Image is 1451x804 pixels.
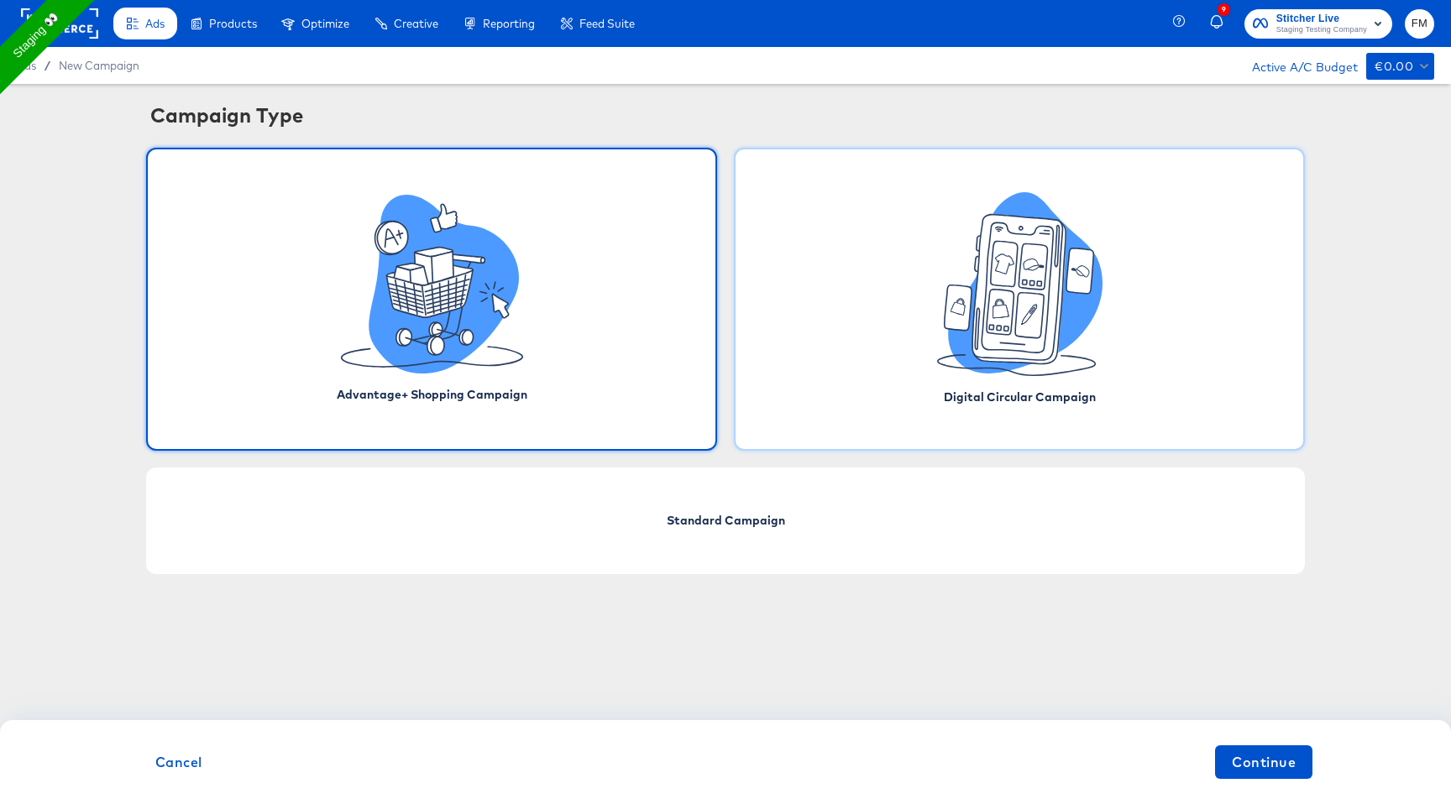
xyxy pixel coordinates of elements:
a: New Campaign [59,59,139,72]
span: FM [1412,14,1427,34]
span: Products [209,17,257,30]
span: Advantage+ Shopping Campaign [337,387,527,402]
button: Continue [1215,745,1312,779]
div: Campaign Type [150,101,1305,129]
span: Digital Circular Campaign [944,389,1096,405]
button: Stitcher LiveStaging Testing Company [1244,9,1392,39]
span: Stitcher Live [1276,10,1367,28]
button: FM [1405,9,1434,39]
div: €0.00 [1375,56,1413,77]
span: Cancel [155,750,202,774]
button: €0.00 [1366,53,1434,80]
button: 9 [1207,8,1236,40]
span: Continue [1232,750,1296,774]
span: Staging Testing Company [1276,23,1367,37]
div: 9 [1218,3,1230,16]
span: Standard Campaign [667,512,785,529]
span: Optimize [301,17,349,30]
span: Reporting [483,17,535,30]
div: Active A/C Budget [1234,53,1358,78]
span: Creative [394,17,438,30]
span: / [36,59,59,72]
span: Ads [17,59,36,72]
span: Ads [145,17,165,30]
span: Feed Suite [579,17,635,30]
button: Cancel [139,745,219,779]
